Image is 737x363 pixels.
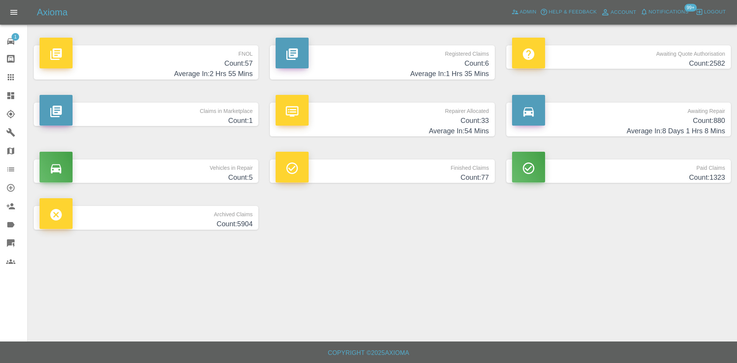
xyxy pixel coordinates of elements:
[270,45,494,80] a: Registered ClaimsCount:6Average In:1 Hrs 35 Mins
[34,45,258,80] a: FNOLCount:57Average In:2 Hrs 55 Mins
[40,219,253,229] h4: Count: 5904
[512,172,725,183] h4: Count: 1323
[520,8,537,17] span: Admin
[509,6,539,18] a: Admin
[649,8,689,17] span: Notifications
[6,348,731,358] h6: Copyright © 2025 Axioma
[512,126,725,136] h4: Average In: 8 Days 1 Hrs 8 Mins
[276,172,489,183] h4: Count: 77
[512,116,725,126] h4: Count: 880
[5,3,23,22] button: Open drawer
[694,6,728,18] button: Logout
[40,58,253,69] h4: Count: 57
[638,6,691,18] button: Notifications
[512,159,725,172] p: Paid Claims
[549,8,597,17] span: Help & Feedback
[276,103,489,116] p: Repairer Allocated
[40,69,253,79] h4: Average In: 2 Hrs 55 Mins
[40,159,253,172] p: Vehicles in Repair
[276,69,489,79] h4: Average In: 1 Hrs 35 Mins
[512,58,725,69] h4: Count: 2582
[276,116,489,126] h4: Count: 33
[704,8,726,17] span: Logout
[506,159,731,183] a: Paid ClaimsCount:1323
[40,116,253,126] h4: Count: 1
[506,45,731,69] a: Awaiting Quote AuthorisationCount:2582
[34,103,258,126] a: Claims in MarketplaceCount:1
[12,33,19,41] span: 1
[40,103,253,116] p: Claims in Marketplace
[276,126,489,136] h4: Average In: 54 Mins
[684,4,697,12] span: 99+
[34,159,258,183] a: Vehicles in RepairCount:5
[276,58,489,69] h4: Count: 6
[512,103,725,116] p: Awaiting Repair
[276,159,489,172] p: Finished Claims
[270,103,494,137] a: Repairer AllocatedCount:33Average In:54 Mins
[611,8,636,17] span: Account
[512,45,725,58] p: Awaiting Quote Authorisation
[506,103,731,137] a: Awaiting RepairCount:880Average In:8 Days 1 Hrs 8 Mins
[34,206,258,229] a: Archived ClaimsCount:5904
[270,159,494,183] a: Finished ClaimsCount:77
[538,6,598,18] button: Help & Feedback
[40,172,253,183] h4: Count: 5
[276,45,489,58] p: Registered Claims
[37,6,68,18] h5: Axioma
[599,6,638,18] a: Account
[40,45,253,58] p: FNOL
[40,206,253,219] p: Archived Claims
